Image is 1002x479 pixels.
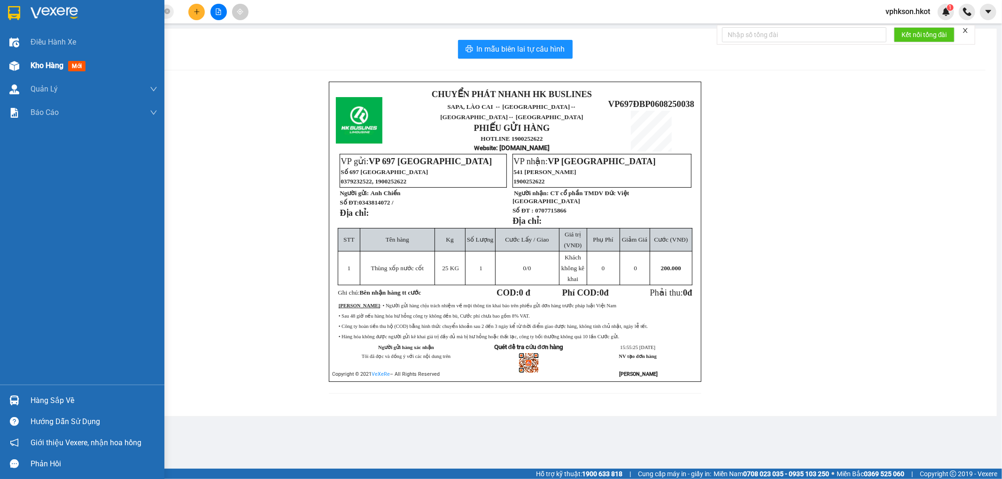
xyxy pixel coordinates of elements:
[619,371,658,377] strong: [PERSON_NAME]
[9,108,19,118] img: solution-icon
[31,437,141,449] span: Giới thiệu Vexere, nhận hoa hồng
[467,236,493,243] span: Số Lượng
[237,8,243,15] span: aim
[386,236,409,243] span: Tên hàng
[650,288,692,297] span: Phải thu:
[164,8,170,14] span: close-circle
[494,343,563,350] strong: Quét để tra cứu đơn hàng
[561,254,584,282] span: Khách không kê khai
[548,156,656,166] span: VP [GEOGRAPHIC_DATA]
[474,144,496,152] span: Website
[837,469,904,479] span: Miền Bắc
[31,61,63,70] span: Kho hàng
[513,168,576,175] span: 541 [PERSON_NAME]
[962,27,969,34] span: close
[661,265,681,272] span: 200.000
[536,469,622,479] span: Hỗ trợ kỹ thuật:
[10,438,19,447] span: notification
[232,4,249,20] button: aim
[440,103,583,121] span: SAPA, LÀO CAI ↔ [GEOGRAPHIC_DATA]
[339,313,530,319] span: • Sau 48 giờ nếu hàng hóa hư hỏng công ty không đền bù, Cước phí chưa bao gồm 8% VAT.
[10,417,19,426] span: question-circle
[564,231,582,249] span: Giá trị (VNĐ)
[629,469,631,479] span: |
[497,288,530,297] strong: COD:
[513,207,534,214] strong: Số ĐT :
[687,288,692,297] span: đ
[432,89,592,99] strong: CHUYỂN PHÁT NHANH HK BUSLINES
[743,470,829,478] strong: 0708 023 035 - 0935 103 250
[479,265,482,272] span: 1
[340,208,369,218] strong: Địa chỉ:
[360,289,421,296] span: Bên nhận hàng tt cước
[593,236,613,243] span: Phụ Phí
[599,288,604,297] span: 0
[9,84,19,94] img: warehouse-icon
[505,236,549,243] span: Cước Lấy / Giao
[980,4,996,20] button: caret-down
[440,103,583,121] span: ↔ [GEOGRAPHIC_DATA]
[513,216,542,226] strong: Địa chỉ:
[948,4,952,11] span: 1
[984,8,993,16] span: caret-down
[535,207,567,214] span: 0707715866
[31,415,157,429] div: Hướng dẫn sử dụng
[582,470,622,478] strong: 1900 633 818
[339,303,380,308] strong: [PERSON_NAME]
[458,40,573,59] button: printerIn mẫu biên lai tự cấu hình
[371,265,424,272] span: Thùng xốp nước cốt
[9,395,19,405] img: warehouse-icon
[341,168,428,175] span: Số 697 [GEOGRAPHIC_DATA]
[608,99,694,109] span: VP697ĐBP0608250038
[654,236,688,243] span: Cước (VNĐ)
[164,8,170,16] span: close-circle
[446,236,453,243] span: Kg
[513,190,629,205] span: CT cổ phần TMDV Đức Việt [GEOGRAPHIC_DATA]
[369,156,492,166] span: VP 697 [GEOGRAPHIC_DATA]
[341,178,406,185] span: 0379232522, 1900252622
[339,303,616,308] span: : • Người gửi hàng chịu trách nhiệm về mọi thông tin khai báo trên phiếu gửi đơn hàng trước pháp ...
[372,371,390,377] a: VeXeRe
[31,36,76,48] span: Điều hành xe
[339,334,620,339] span: • Hàng hóa không được người gửi kê khai giá trị đầy đủ mà bị hư hỏng hoặc thất lạc, công ty bồi t...
[336,97,382,144] img: logo
[194,8,200,15] span: plus
[513,178,545,185] span: 1900252622
[150,109,157,116] span: down
[523,265,527,272] span: 0
[31,83,58,95] span: Quản Lý
[474,123,550,133] strong: PHIẾU GỬI HÀNG
[523,265,531,272] span: /0
[359,199,394,206] span: 0343814072 /
[481,135,543,142] strong: HOTLINE 1900252622
[188,4,205,20] button: plus
[514,190,549,197] strong: Người nhận:
[339,324,648,329] span: • Công ty hoàn tiền thu hộ (COD) bằng hình thức chuyển khoản sau 2 đến 3 ngày kể từ thời điểm gia...
[894,27,955,42] button: Kết nối tổng đài
[362,354,451,359] span: Tôi đã đọc và đồng ý với các nội dung trên
[31,106,59,118] span: Báo cáo
[442,265,459,272] span: 25 KG
[864,470,904,478] strong: 0369 525 060
[8,6,20,20] img: logo-vxr
[911,469,913,479] span: |
[31,457,157,471] div: Phản hồi
[942,8,950,16] img: icon-new-feature
[474,144,550,152] strong: : [DOMAIN_NAME]
[901,30,947,40] span: Kết nối tổng đài
[31,394,157,408] div: Hàng sắp về
[683,288,687,297] span: 0
[638,469,711,479] span: Cung cấp máy in - giấy in:
[9,38,19,47] img: warehouse-icon
[562,288,609,297] strong: Phí COD: đ
[622,236,647,243] span: Giảm Giá
[68,61,85,71] span: mới
[9,61,19,71] img: warehouse-icon
[340,190,369,197] strong: Người gửi:
[371,190,401,197] span: Anh Chiến
[343,236,355,243] span: STT
[602,265,605,272] span: 0
[10,459,19,468] span: message
[378,345,434,350] strong: Người gửi hàng xác nhận
[215,8,222,15] span: file-add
